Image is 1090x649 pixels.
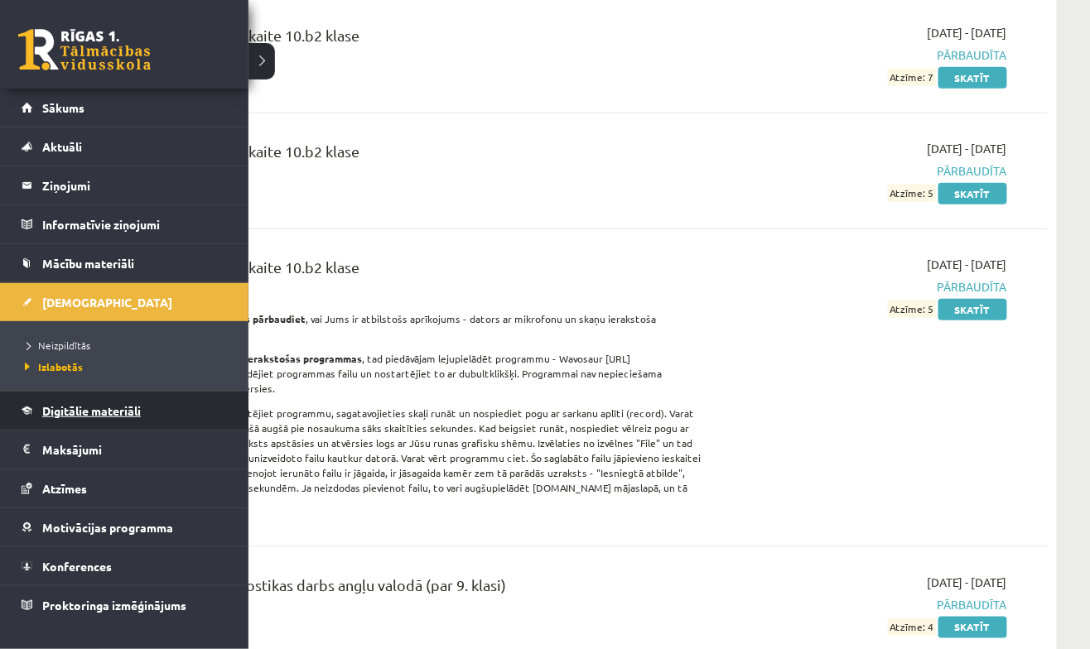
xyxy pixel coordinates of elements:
a: Neizpildītās [21,338,232,353]
a: Ziņojumi [22,166,228,204]
legend: Ziņojumi [42,166,228,204]
span: Proktoringa izmēģinājums [42,598,186,613]
a: Skatīt [938,299,1007,320]
p: , tad piedāvājam lejupielādēt programmu - Wavosaur [URL][DOMAIN_NAME] - Lejuplādējiet programmas ... [124,351,705,396]
span: Aktuāli [42,139,82,154]
p: , vai Jums ir atbilstošs aprīkojums - dators ar mikrofonu un skaņu ierakstoša programma. [124,311,705,341]
a: Skatīt [938,67,1007,89]
a: Motivācijas programma [22,508,228,546]
span: Atzīme: 5 [888,185,936,202]
a: Aktuāli [22,127,228,166]
span: Izlabotās [21,360,83,373]
a: Proktoringa izmēģinājums [22,586,228,624]
p: Startējiet programmu, sagatavojieties skaļi runāt un nospiediet pogu ar sarkanu aplīti (record). ... [124,406,705,510]
span: Neizpildītās [21,339,90,352]
a: Mācību materiāli [22,244,228,282]
legend: Informatīvie ziņojumi [42,205,228,243]
span: Atzīmes [42,481,87,496]
a: Informatīvie ziņojumi [22,205,228,243]
a: Konferences [22,547,228,585]
a: Rīgas 1. Tālmācības vidusskola [18,29,151,70]
span: [DATE] - [DATE] [928,24,1007,41]
span: Sākums [42,100,84,115]
a: Sākums [22,89,228,127]
span: Pārbaudīta [730,596,1007,613]
a: [DEMOGRAPHIC_DATA] [22,283,228,321]
span: Konferences [42,559,112,574]
div: Angļu valoda 4. ieskaite 10.b2 klase [124,256,705,286]
span: Pārbaudīta [730,278,1007,296]
div: Angļu valoda 3. ieskaite 10.b2 klase [124,140,705,171]
span: Atzīme: 5 [888,300,936,318]
span: Mācību materiāli [42,256,134,271]
span: [DATE] - [DATE] [928,140,1007,157]
span: [DATE] - [DATE] [928,256,1007,273]
span: Pārbaudīta [730,162,1007,180]
legend: Maksājumi [42,430,228,469]
a: Skatīt [938,183,1007,204]
span: Pārbaudīta [730,46,1007,64]
div: 10.b2 klases diagnostikas darbs angļu valodā (par 9. klasi) [124,574,705,604]
a: Skatīt [938,617,1007,638]
span: [DATE] - [DATE] [928,574,1007,591]
a: Digitālie materiāli [22,392,228,430]
span: Atzīme: 4 [888,618,936,636]
a: Atzīmes [22,469,228,507]
a: Maksājumi [22,430,228,469]
span: Atzīme: 7 [888,69,936,86]
div: Angļu valoda 2. ieskaite 10.b2 klase [124,24,705,55]
span: Digitālie materiāli [42,403,141,418]
a: Izlabotās [21,359,232,374]
p: Ieskaite jāpilda mutiski. [124,286,705,301]
span: Motivācijas programma [42,520,173,535]
span: [DEMOGRAPHIC_DATA] [42,295,172,310]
